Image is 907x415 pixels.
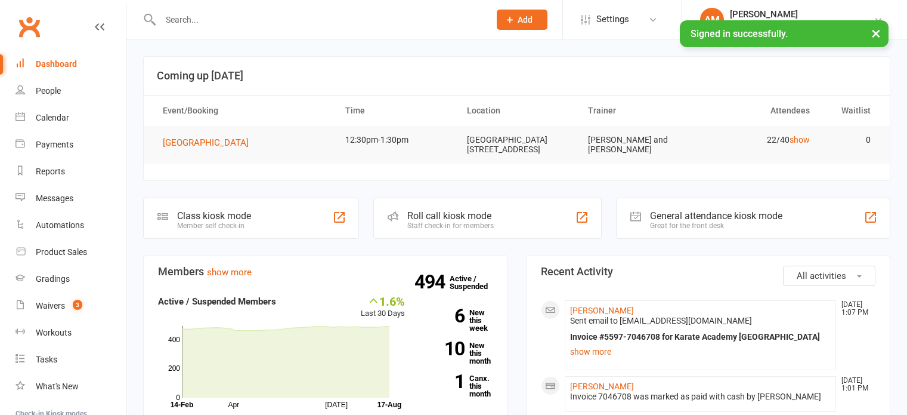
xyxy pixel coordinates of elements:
[16,185,126,212] a: Messages
[36,355,57,364] div: Tasks
[570,392,831,402] div: Invoice 7046708 was marked as paid with cash by [PERSON_NAME]
[423,342,493,365] a: 10New this month
[699,126,821,154] td: 22/40
[865,20,887,46] button: ×
[157,70,877,82] h3: Coming up [DATE]
[541,266,876,278] h3: Recent Activity
[361,294,405,320] div: Last 30 Days
[361,294,405,308] div: 1.6%
[596,6,629,33] span: Settings
[821,96,881,126] th: Waitlist
[423,307,465,325] strong: 6
[783,266,875,286] button: All activities
[14,12,44,42] a: Clubworx
[16,158,126,185] a: Reports
[16,51,126,78] a: Dashboard
[730,9,874,20] div: [PERSON_NAME]
[36,382,79,391] div: What's New
[16,346,126,373] a: Tasks
[423,340,465,358] strong: 10
[821,126,881,154] td: 0
[36,59,77,69] div: Dashboard
[36,220,84,230] div: Automations
[157,11,481,28] input: Search...
[570,316,752,325] span: Sent email to [EMAIL_ADDRESS][DOMAIN_NAME]
[423,309,493,332] a: 6New this week
[423,373,465,391] strong: 1
[163,137,249,148] span: [GEOGRAPHIC_DATA]
[570,382,634,391] a: [PERSON_NAME]
[577,96,699,126] th: Trainer
[497,10,547,30] button: Add
[16,373,126,400] a: What's New
[207,267,252,278] a: show more
[456,96,578,126] th: Location
[700,8,724,32] div: AM
[177,222,251,230] div: Member self check-in
[691,28,788,39] span: Signed in successfully.
[36,86,61,96] div: People
[16,104,126,131] a: Calendar
[650,210,782,222] div: General attendance kiosk mode
[835,377,875,392] time: [DATE] 1:01 PM
[335,96,456,126] th: Time
[407,222,494,230] div: Staff check-in for members
[16,239,126,266] a: Product Sales
[16,131,126,158] a: Payments
[177,210,251,222] div: Class kiosk mode
[570,343,831,360] a: show more
[423,374,493,398] a: 1Canx. this month
[36,247,87,257] div: Product Sales
[699,96,821,126] th: Attendees
[16,319,126,346] a: Workouts
[450,266,502,299] a: 494Active / Suspended
[335,126,456,154] td: 12:30pm-1:30pm
[163,136,257,150] button: [GEOGRAPHIC_DATA]
[73,300,82,310] span: 3
[16,266,126,293] a: Gradings
[407,210,494,222] div: Roll call kiosk mode
[36,274,70,284] div: Gradings
[36,193,73,203] div: Messages
[36,140,73,149] div: Payments
[158,296,276,307] strong: Active / Suspended Members
[16,293,126,319] a: Waivers 3
[16,212,126,239] a: Automations
[797,270,846,281] span: All activities
[790,135,810,145] a: show
[36,113,69,122] div: Calendar
[158,266,493,278] h3: Members
[570,306,634,315] a: [PERSON_NAME]
[570,332,831,342] div: Invoice #5597-7046708 for Karate Academy [GEOGRAPHIC_DATA]
[414,273,450,291] strong: 494
[16,78,126,104] a: People
[456,126,578,164] td: [GEOGRAPHIC_DATA][STREET_ADDRESS]
[835,301,875,316] time: [DATE] 1:07 PM
[36,301,65,311] div: Waivers
[577,126,699,164] td: [PERSON_NAME] and [PERSON_NAME]
[36,167,65,176] div: Reports
[518,15,533,24] span: Add
[730,20,874,30] div: Karate Academy [GEOGRAPHIC_DATA]
[36,328,72,337] div: Workouts
[650,222,782,230] div: Great for the front desk
[152,96,335,126] th: Event/Booking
